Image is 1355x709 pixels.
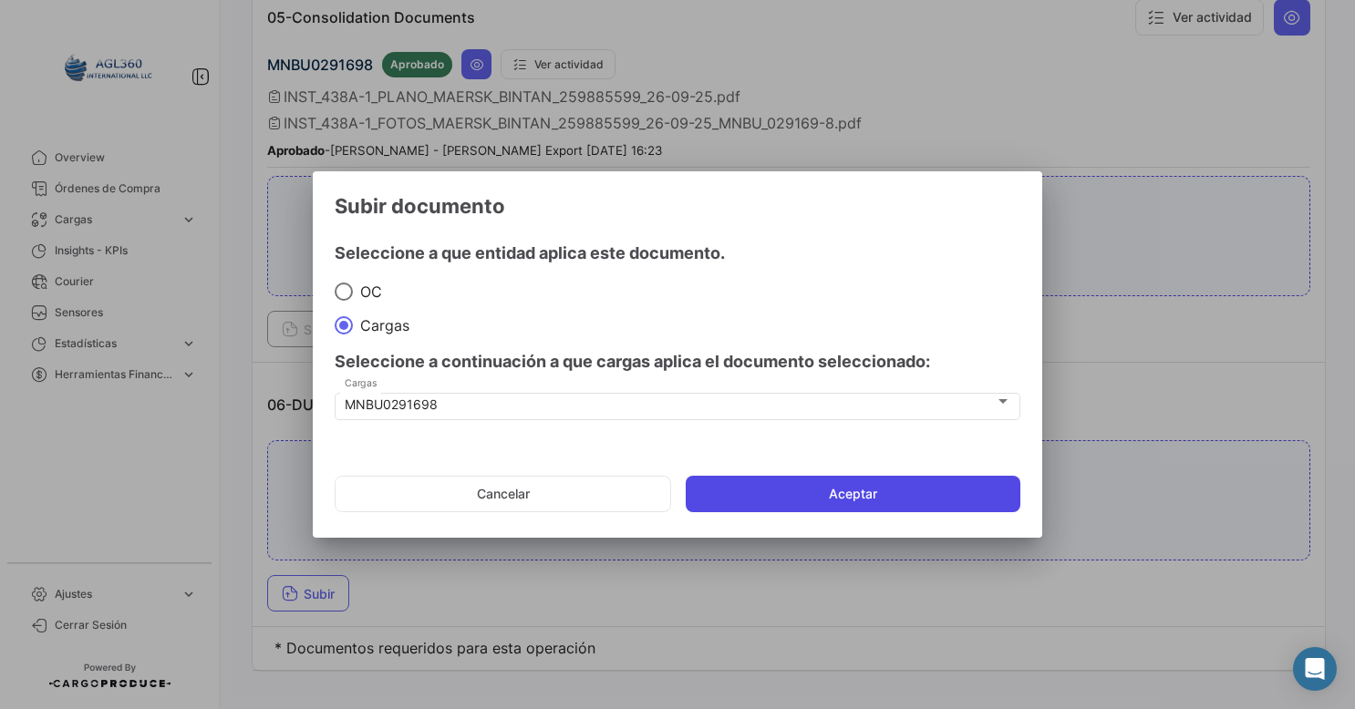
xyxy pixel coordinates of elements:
[335,349,1020,375] h4: Seleccione a continuación a que cargas aplica el documento seleccionado:
[353,283,382,301] span: OC
[1293,647,1337,691] div: Abrir Intercom Messenger
[335,193,1020,219] h3: Subir documento
[686,476,1020,512] button: Aceptar
[335,476,671,512] button: Cancelar
[345,396,438,412] mat-select-trigger: MNBU0291698
[353,316,409,334] span: Cargas
[335,241,1020,266] h4: Seleccione a que entidad aplica este documento.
